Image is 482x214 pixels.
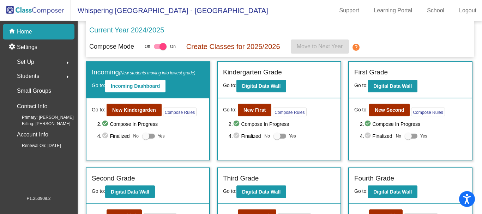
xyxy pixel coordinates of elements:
[63,59,72,67] mat-icon: arrow_right
[92,67,195,78] label: Incoming
[17,57,34,67] span: Set Up
[89,42,134,51] p: Compose Mode
[8,27,17,36] mat-icon: home
[354,173,394,184] label: Fourth Grade
[368,80,417,92] button: Digital Data Wall
[11,142,61,149] span: Renewal On: [DATE]
[229,132,261,140] span: 4. Finalized
[223,106,236,114] span: Go to:
[112,107,156,113] b: New Kindergarden
[97,132,130,140] span: 4. Finalized
[111,83,160,89] b: Incoming Dashboard
[233,120,241,128] mat-icon: check_circle
[354,188,368,194] span: Go to:
[291,39,349,54] button: Move to Next Year
[145,43,150,50] span: Off
[420,132,427,140] span: Yes
[102,120,110,128] mat-icon: check_circle
[242,189,281,195] b: Digital Data Wall
[111,189,149,195] b: Digital Data Wall
[243,107,266,113] b: New First
[105,80,165,92] button: Incoming Dashboard
[71,5,268,16] span: Whispering [GEOGRAPHIC_DATA] - [GEOGRAPHIC_DATA]
[265,133,270,139] span: No
[92,82,105,88] span: Go to:
[17,86,51,96] p: Small Groups
[373,189,412,195] b: Digital Data Wall
[297,43,343,49] span: Move to Next Year
[17,130,48,140] p: Account Info
[354,67,388,78] label: First Grade
[368,185,417,198] button: Digital Data Wall
[107,104,162,116] button: New Kindergarden
[396,133,401,139] span: No
[369,104,410,116] button: New Second
[11,121,70,127] span: Billing: [PERSON_NAME]
[223,82,236,88] span: Go to:
[360,120,466,128] span: 2. Compose In Progress
[334,5,365,16] a: Support
[102,132,110,140] mat-icon: check_circle
[453,5,482,16] a: Logout
[411,108,445,116] button: Compose Rules
[223,188,236,194] span: Go to:
[158,132,165,140] span: Yes
[352,43,360,51] mat-icon: help
[8,43,17,51] mat-icon: settings
[289,132,296,140] span: Yes
[170,43,176,50] span: On
[375,107,404,113] b: New Second
[11,114,74,121] span: Primary: [PERSON_NAME]
[354,82,368,88] span: Go to:
[89,25,164,35] p: Current Year 2024/2025
[92,188,105,194] span: Go to:
[17,102,47,111] p: Contact Info
[163,108,197,116] button: Compose Rules
[360,132,392,140] span: 4. Finalized
[368,5,418,16] a: Learning Portal
[186,41,280,52] p: Create Classes for 2025/2026
[236,185,286,198] button: Digital Data Wall
[236,80,286,92] button: Digital Data Wall
[421,5,450,16] a: School
[17,71,39,81] span: Students
[354,106,368,114] span: Go to:
[242,83,281,89] b: Digital Data Wall
[119,71,195,75] span: (New students moving into lowest grade)
[273,108,306,116] button: Compose Rules
[105,185,155,198] button: Digital Data Wall
[17,27,32,36] p: Home
[229,120,335,128] span: 2. Compose In Progress
[97,120,204,128] span: 2. Compose In Progress
[233,132,241,140] mat-icon: check_circle
[63,73,72,81] mat-icon: arrow_right
[364,120,373,128] mat-icon: check_circle
[373,83,412,89] b: Digital Data Wall
[17,43,37,51] p: Settings
[92,173,135,184] label: Second Grade
[364,132,373,140] mat-icon: check_circle
[92,106,105,114] span: Go to:
[238,104,271,116] button: New First
[223,67,282,78] label: Kindergarten Grade
[133,133,139,139] span: No
[223,173,259,184] label: Third Grade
